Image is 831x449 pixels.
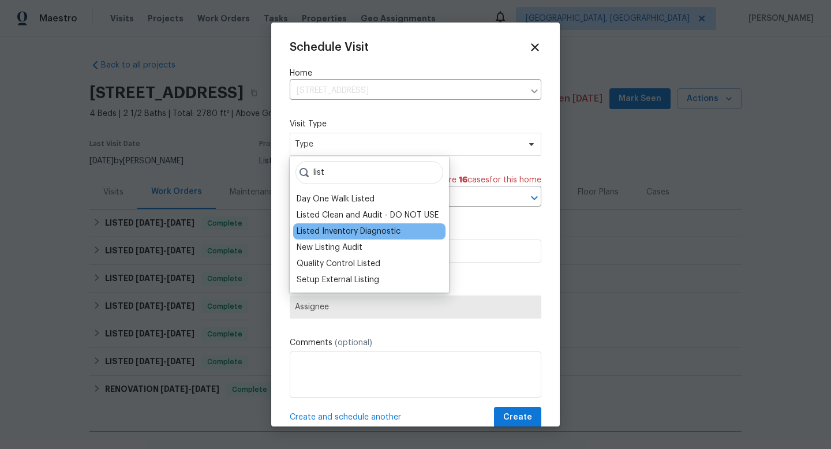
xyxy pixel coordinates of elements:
div: Quality Control Listed [297,258,380,270]
span: There are case s for this home [422,174,541,186]
input: Enter in an address [290,82,524,100]
span: (optional) [335,339,372,347]
label: Home [290,68,541,79]
div: Setup External Listing [297,274,379,286]
label: Visit Type [290,118,541,130]
span: Type [295,139,519,150]
label: Comments [290,337,541,349]
span: Assignee [295,302,536,312]
div: Listed Inventory Diagnostic [297,226,400,237]
span: Close [529,41,541,54]
div: New Listing Audit [297,242,362,253]
div: Day One Walk Listed [297,193,375,205]
span: Schedule Visit [290,42,369,53]
span: Create [503,410,532,425]
span: Create and schedule another [290,411,401,423]
span: 16 [459,176,467,184]
button: Open [526,190,542,206]
button: Create [494,407,541,428]
div: Listed Clean and Audit - DO NOT USE [297,209,439,221]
